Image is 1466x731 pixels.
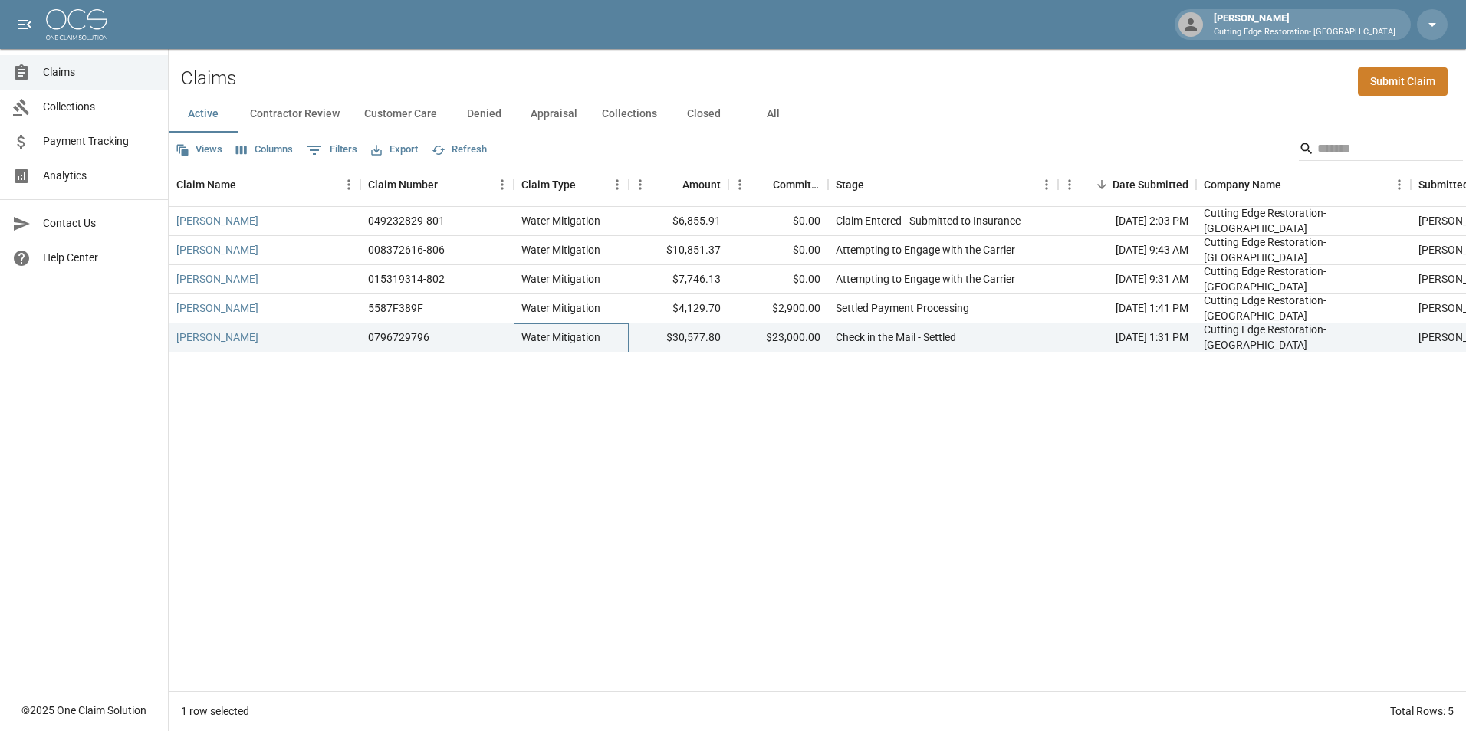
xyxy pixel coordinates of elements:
[1358,67,1448,96] a: Submit Claim
[43,64,156,80] span: Claims
[1208,11,1402,38] div: [PERSON_NAME]
[1058,207,1196,236] div: [DATE] 2:03 PM
[828,163,1058,206] div: Stage
[1299,136,1463,164] div: Search
[43,250,156,266] span: Help Center
[728,265,828,294] div: $0.00
[1204,264,1403,294] div: Cutting Edge Restoration- San Diego
[169,96,238,133] button: Active
[368,213,445,228] div: 049232829-801
[176,242,258,257] a: [PERSON_NAME]
[521,213,600,228] div: Water Mitigation
[728,207,828,236] div: $0.00
[576,174,597,195] button: Sort
[521,329,600,345] div: Water Mitigation
[352,96,449,133] button: Customer Care
[181,67,236,90] h2: Claims
[629,323,728,352] div: $30,577.80
[836,271,1015,287] div: Attempting to Engage with the Carrier
[368,329,429,345] div: 0796729796
[1113,163,1188,206] div: Date Submitted
[1058,173,1081,196] button: Menu
[728,236,828,265] div: $0.00
[751,174,773,195] button: Sort
[1058,323,1196,352] div: [DATE] 1:31 PM
[1204,163,1281,206] div: Company Name
[176,329,258,345] a: [PERSON_NAME]
[176,300,258,316] a: [PERSON_NAME]
[629,163,728,206] div: Amount
[1390,703,1454,719] div: Total Rows: 5
[590,96,669,133] button: Collections
[836,329,956,345] div: Check in the Mail - Settled
[438,174,459,195] button: Sort
[728,294,828,323] div: $2,900.00
[236,174,258,195] button: Sort
[728,323,828,352] div: $23,000.00
[360,163,514,206] div: Claim Number
[368,163,438,206] div: Claim Number
[836,163,864,206] div: Stage
[1035,173,1058,196] button: Menu
[176,271,258,287] a: [PERSON_NAME]
[629,294,728,323] div: $4,129.70
[669,96,738,133] button: Closed
[337,173,360,196] button: Menu
[449,96,518,133] button: Denied
[629,207,728,236] div: $6,855.91
[1204,322,1403,352] div: Cutting Edge Restoration- San Diego
[521,271,600,287] div: Water Mitigation
[368,242,445,257] div: 008372616-806
[1388,173,1411,196] button: Menu
[738,96,807,133] button: All
[169,96,1466,133] div: dynamic tabs
[629,236,728,265] div: $10,851.37
[629,173,652,196] button: Menu
[682,163,721,206] div: Amount
[1196,163,1411,206] div: Company Name
[521,300,600,316] div: Water Mitigation
[428,138,491,162] button: Refresh
[367,138,422,162] button: Export
[176,213,258,228] a: [PERSON_NAME]
[836,242,1015,257] div: Attempting to Engage with the Carrier
[9,9,40,40] button: open drawer
[1058,265,1196,294] div: [DATE] 9:31 AM
[368,271,445,287] div: 015319314-802
[176,163,236,206] div: Claim Name
[368,300,423,316] div: 5587F389F
[728,173,751,196] button: Menu
[606,173,629,196] button: Menu
[521,242,600,257] div: Water Mitigation
[836,300,969,316] div: Settled Payment Processing
[1091,174,1113,195] button: Sort
[728,163,828,206] div: Committed Amount
[21,703,146,718] div: © 2025 One Claim Solution
[43,99,156,115] span: Collections
[521,163,576,206] div: Claim Type
[514,163,629,206] div: Claim Type
[1204,205,1403,236] div: Cutting Edge Restoration- San Diego
[1281,174,1303,195] button: Sort
[1058,236,1196,265] div: [DATE] 9:43 AM
[1214,26,1395,39] p: Cutting Edge Restoration- [GEOGRAPHIC_DATA]
[181,703,249,719] div: 1 row selected
[303,138,361,162] button: Show filters
[232,138,297,162] button: Select columns
[43,133,156,149] span: Payment Tracking
[1058,163,1196,206] div: Date Submitted
[43,215,156,231] span: Contact Us
[1058,294,1196,323] div: [DATE] 1:41 PM
[172,138,226,162] button: Views
[169,163,360,206] div: Claim Name
[46,9,107,40] img: ocs-logo-white-transparent.png
[836,213,1021,228] div: Claim Entered - Submitted to Insurance
[1204,234,1403,265] div: Cutting Edge Restoration- San Diego
[43,168,156,184] span: Analytics
[629,265,728,294] div: $7,746.13
[518,96,590,133] button: Appraisal
[491,173,514,196] button: Menu
[661,174,682,195] button: Sort
[238,96,352,133] button: Contractor Review
[1204,293,1403,323] div: Cutting Edge Restoration- San Diego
